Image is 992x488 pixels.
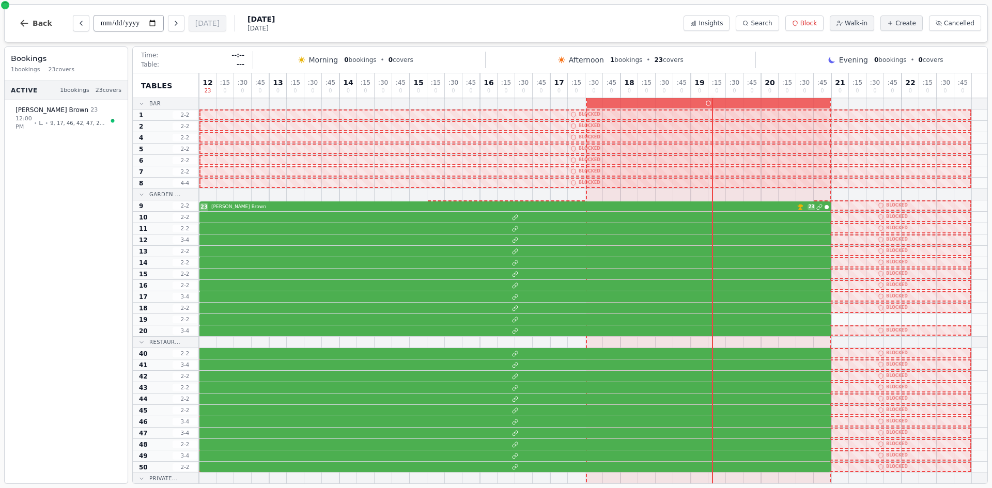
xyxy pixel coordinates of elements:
[139,372,148,381] span: 42
[173,179,197,187] span: 4 - 4
[736,15,779,31] button: Search
[247,14,275,24] span: [DATE]
[684,15,730,31] button: Insights
[139,418,148,426] span: 46
[845,19,867,27] span: Walk-in
[919,56,943,64] span: covers
[880,15,923,31] button: Create
[680,88,683,93] span: 0
[173,293,197,301] span: 3 - 4
[800,19,817,27] span: Block
[539,88,542,93] span: 0
[768,88,771,93] span: 0
[73,15,89,32] button: Previous day
[141,81,173,91] span: Tables
[943,88,947,93] span: 0
[139,463,148,471] span: 50
[905,79,915,86] span: 22
[139,179,143,187] span: 8
[309,55,338,65] span: Morning
[747,80,757,86] span: : 45
[173,463,197,471] span: 2 - 2
[173,122,197,130] span: 2 - 2
[220,80,230,86] span: : 15
[870,80,880,86] span: : 30
[961,88,964,93] span: 0
[575,88,578,93] span: 0
[173,145,197,153] span: 2 - 2
[238,80,247,86] span: : 30
[139,270,148,278] span: 15
[329,88,332,93] span: 0
[958,80,968,86] span: : 45
[646,56,650,64] span: •
[205,88,211,93] span: 23
[895,19,916,27] span: Create
[255,80,265,86] span: : 45
[785,88,788,93] span: 0
[944,19,974,27] span: Cancelled
[808,204,815,210] span: 23
[399,88,402,93] span: 0
[466,80,476,86] span: : 45
[231,51,244,59] span: --:--
[11,11,60,36] button: Back
[45,119,48,127] span: •
[785,15,824,31] button: Block
[173,316,197,323] span: 2 - 2
[173,202,197,210] span: 2 - 2
[923,80,933,86] span: : 15
[139,122,143,131] span: 2
[569,55,604,65] span: Afternoon
[557,88,561,93] span: 0
[308,80,318,86] span: : 30
[139,225,148,233] span: 11
[223,88,226,93] span: 0
[173,372,197,380] span: 2 - 2
[326,80,335,86] span: : 45
[168,15,184,32] button: Next day
[149,338,180,346] span: Restaur...
[39,119,43,127] span: Lunch
[659,80,669,86] span: : 30
[173,350,197,357] span: 2 - 2
[173,156,197,164] span: 2 - 2
[699,19,723,27] span: Insights
[311,88,314,93] span: 0
[173,134,197,141] span: 2 - 2
[874,56,906,64] span: bookings
[654,56,663,64] span: 23
[173,327,197,335] span: 3 - 4
[519,80,529,86] span: : 30
[891,88,894,93] span: 0
[929,15,981,31] button: Cancelled
[677,80,687,86] span: : 45
[139,384,148,392] span: 43
[173,168,197,176] span: 2 - 2
[211,203,795,211] span: [PERSON_NAME] Brown
[364,88,367,93] span: 0
[139,111,143,119] span: 1
[589,80,599,86] span: : 30
[50,119,106,127] span: 9, 17, 46, 42, 47, 20, 50, 10, 15, 12, 14, 45, 13, 48, 40, 11, 16, 44, 19, 43, 41, 49, 18
[237,60,244,69] span: ---
[139,452,148,460] span: 49
[173,225,197,232] span: 2 - 2
[504,88,507,93] span: 0
[624,79,634,86] span: 18
[730,80,739,86] span: : 30
[139,293,148,301] span: 17
[173,281,197,289] span: 2 - 2
[200,203,208,211] span: 23
[610,88,613,93] span: 0
[139,327,148,335] span: 20
[139,440,148,449] span: 48
[381,56,384,64] span: •
[610,56,642,64] span: bookings
[139,395,148,403] span: 44
[361,80,370,86] span: : 15
[910,56,914,64] span: •
[694,79,704,86] span: 19
[344,56,348,64] span: 0
[417,88,420,93] span: 0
